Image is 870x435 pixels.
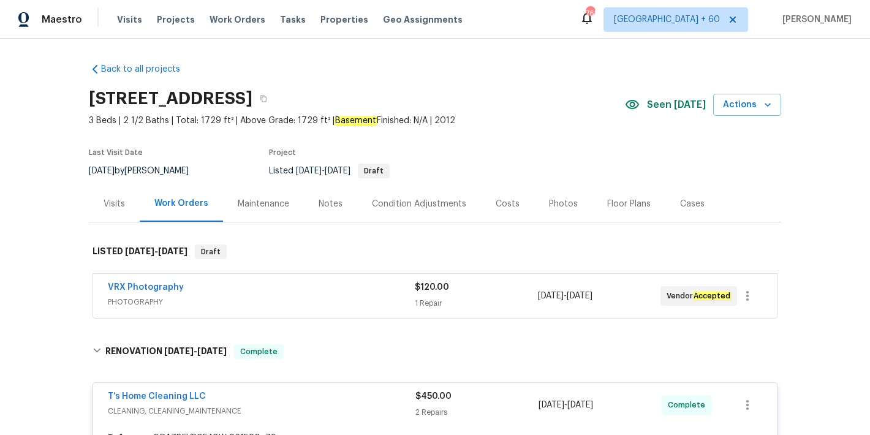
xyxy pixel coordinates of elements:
[93,244,187,259] h6: LISTED
[89,63,206,75] a: Back to all projects
[157,13,195,26] span: Projects
[42,13,82,26] span: Maestro
[614,13,720,26] span: [GEOGRAPHIC_DATA] + 60
[415,283,449,292] span: $120.00
[415,297,537,309] div: 1 Repair
[667,290,736,302] span: Vendor
[538,292,564,300] span: [DATE]
[335,116,377,126] em: Basement
[647,99,706,111] span: Seen [DATE]
[607,198,651,210] div: Floor Plans
[586,7,594,20] div: 765
[383,13,463,26] span: Geo Assignments
[164,347,227,355] span: -
[549,198,578,210] div: Photos
[296,167,350,175] span: -
[680,198,705,210] div: Cases
[280,15,306,24] span: Tasks
[89,93,252,105] h2: [STREET_ADDRESS]
[372,198,466,210] div: Condition Adjustments
[117,13,142,26] span: Visits
[164,347,194,355] span: [DATE]
[104,198,125,210] div: Visits
[538,290,592,302] span: -
[539,399,593,411] span: -
[108,283,184,292] a: VRX Photography
[89,149,143,156] span: Last Visit Date
[269,167,390,175] span: Listed
[108,392,206,401] a: T’s Home Cleaning LLC
[693,292,731,300] em: Accepted
[777,13,852,26] span: [PERSON_NAME]
[105,344,227,359] h6: RENOVATION
[713,94,781,116] button: Actions
[196,246,225,258] span: Draft
[539,401,564,409] span: [DATE]
[89,332,781,371] div: RENOVATION [DATE]-[DATE]Complete
[125,247,154,255] span: [DATE]
[89,232,781,271] div: LISTED [DATE]-[DATE]Draft
[320,13,368,26] span: Properties
[158,247,187,255] span: [DATE]
[567,401,593,409] span: [DATE]
[269,149,296,156] span: Project
[325,167,350,175] span: [DATE]
[125,247,187,255] span: -
[668,399,710,411] span: Complete
[89,167,115,175] span: [DATE]
[415,406,539,418] div: 2 Repairs
[296,167,322,175] span: [DATE]
[89,115,625,127] span: 3 Beds | 2 1/2 Baths | Total: 1729 ft² | Above Grade: 1729 ft² | Finished: N/A | 2012
[89,164,203,178] div: by [PERSON_NAME]
[108,405,415,417] span: CLEANING, CLEANING_MAINTENANCE
[238,198,289,210] div: Maintenance
[235,346,282,358] span: Complete
[359,167,388,175] span: Draft
[723,97,771,113] span: Actions
[210,13,265,26] span: Work Orders
[319,198,342,210] div: Notes
[496,198,520,210] div: Costs
[567,292,592,300] span: [DATE]
[154,197,208,210] div: Work Orders
[415,392,452,401] span: $450.00
[197,347,227,355] span: [DATE]
[108,296,415,308] span: PHOTOGRAPHY
[252,88,274,110] button: Copy Address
